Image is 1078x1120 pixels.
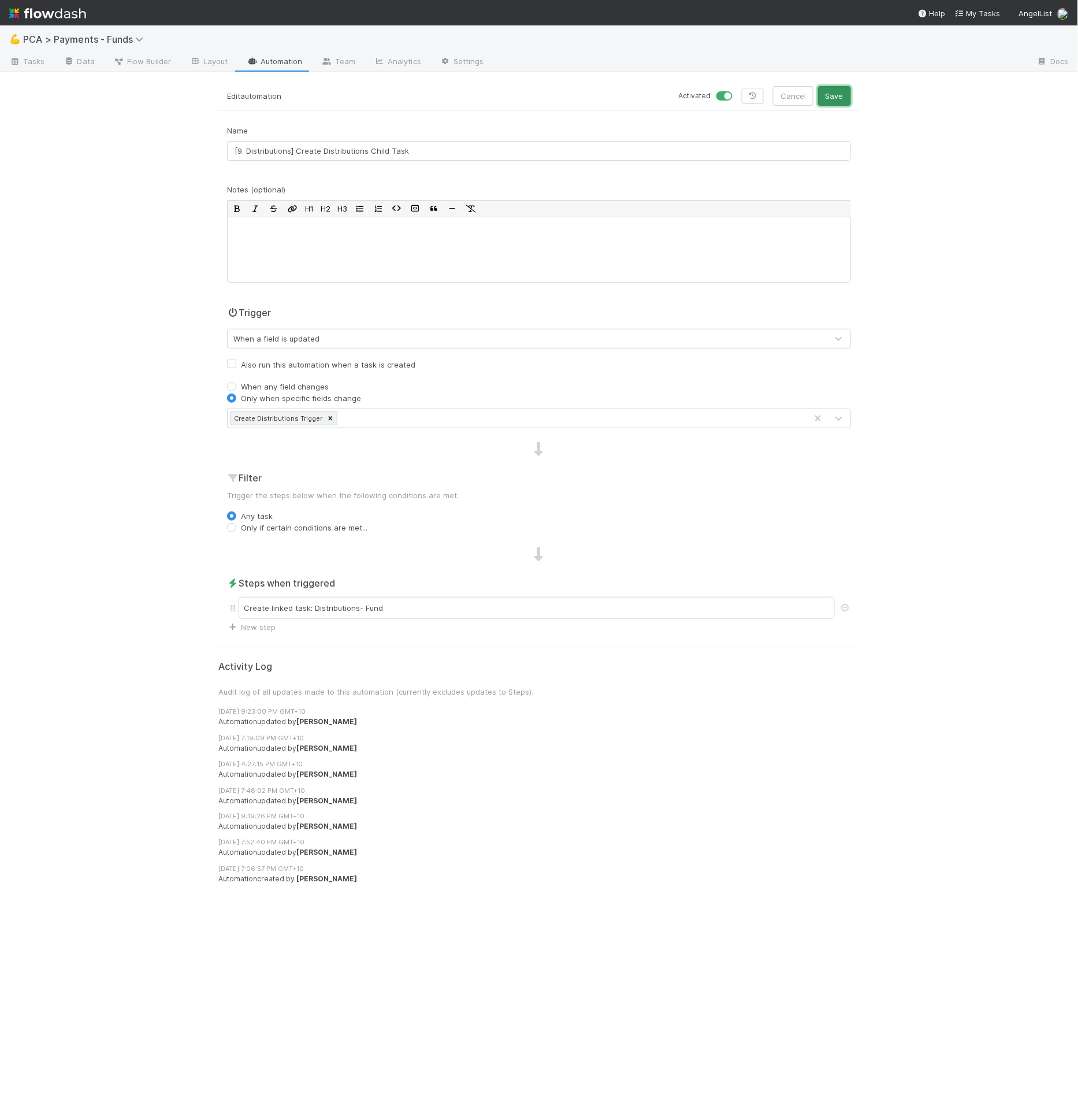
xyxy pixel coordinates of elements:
h2: Filter [227,471,851,485]
span: Tasks [9,55,45,67]
a: Settings [430,53,493,72]
span: My Tasks [955,9,1001,18]
div: Automation updated by [218,769,869,780]
img: logo-inverted-e16ddd16eac7371096b0.svg [9,3,86,23]
strong: [PERSON_NAME] [296,717,357,726]
button: Bullet List [351,201,369,217]
button: Italic [246,201,265,217]
h5: Activity Log [218,661,860,673]
div: [DATE] 9:23:00 PM GMT+10 [218,707,869,717]
a: My Tasks [955,8,1001,19]
strong: [PERSON_NAME] [296,848,357,857]
img: avatar_8e0a024e-b700-4f9f-aecf-6f1e79dccd3c.png [1057,8,1069,20]
small: Activated [678,91,711,101]
a: Flow Builder [104,53,180,72]
div: [DATE] 9:19:26 PM GMT+10 [218,812,869,822]
p: Edit automation [227,87,530,105]
p: Audit log of all updates made to this automation (currently excludes updates to Steps). [218,686,860,698]
span: 💪 [9,34,21,44]
label: When any field changes [241,381,329,392]
div: [DATE] 4:27:15 PM GMT+10 [218,759,869,769]
div: Automation updated by [218,743,869,754]
div: Automation updated by [218,848,869,858]
label: Also run this automation when a task is created [241,358,415,372]
div: When a field is updated [233,333,319,344]
div: Create linked task: Distributions- Fund [239,597,835,619]
div: [DATE] 7:06:57 PM GMT+10 [218,865,869,874]
h2: Steps when triggered [227,576,851,590]
button: Blockquote [425,201,443,217]
div: Automation updated by [218,822,869,832]
strong: [PERSON_NAME] [296,822,357,831]
div: Create Distributions Trigger [231,412,324,425]
button: Remove Format [462,201,480,217]
a: Analytics [365,53,430,72]
a: Layout [180,53,237,72]
div: Automation created by [218,874,869,885]
button: Horizontal Rule [443,201,462,217]
label: Only if certain conditions are met... [241,522,367,533]
label: Notes (optional) [227,184,285,195]
span: AngelList [1019,9,1053,18]
h2: Trigger [227,306,271,320]
a: Data [54,53,104,72]
strong: [PERSON_NAME] [296,796,357,805]
label: Only when specific fields change [241,392,361,404]
a: Docs [1028,53,1078,72]
button: Ordered List [369,201,388,217]
button: Save [818,86,851,106]
button: Bold [228,201,246,217]
button: Code Block [406,201,425,217]
div: Automation updated by [218,717,869,727]
strong: [PERSON_NAME] [296,770,357,778]
a: New step [227,622,276,632]
div: [DATE] 7:48:02 PM GMT+10 [218,786,869,796]
label: Name [227,125,248,136]
div: Help [918,8,946,19]
a: Automation [237,53,312,72]
button: H2 [317,201,334,217]
p: Trigger the steps below when the following conditions are met. [227,489,851,501]
a: Team [312,53,365,72]
strong: [PERSON_NAME] [296,744,357,752]
button: Strikethrough [265,201,283,217]
strong: [PERSON_NAME] [296,875,357,884]
div: [DATE] 7:52:40 PM GMT+10 [218,838,869,848]
button: Edit Link [283,201,302,217]
div: [DATE] 7:19:09 PM GMT+10 [218,733,869,743]
button: H3 [334,201,351,217]
span: Flow Builder [113,55,171,67]
button: Cancel [773,86,813,106]
button: Code [388,201,406,217]
button: H1 [302,201,317,217]
div: Automation updated by [218,796,869,806]
span: PCA > Payments - Funds [23,34,149,45]
label: Any task [241,510,273,522]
